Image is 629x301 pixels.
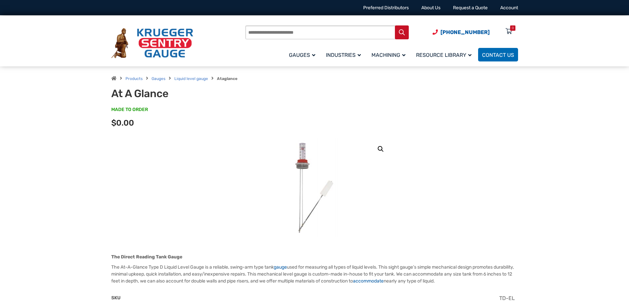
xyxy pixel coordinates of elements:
[125,76,143,81] a: Products
[217,76,237,81] strong: Ataglance
[285,47,322,62] a: Gauges
[482,52,514,58] span: Contact Us
[174,76,208,81] a: Liquid level gauge
[326,52,361,58] span: Industries
[111,295,121,301] span: SKU
[421,5,440,11] a: About Us
[111,264,518,284] p: The At-A-Glance Type D Liquid Level Gauge is a reliable, swing-arm type tank used for measuring a...
[500,5,518,11] a: Account
[363,5,409,11] a: Preferred Distributors
[440,29,490,35] span: [PHONE_NUMBER]
[274,264,287,270] a: gauge
[453,5,488,11] a: Request a Quote
[353,278,384,284] a: accommodate
[111,106,148,113] span: MADE TO ORDER
[289,52,315,58] span: Gauges
[433,28,490,36] a: Phone Number (920) 434-8860
[111,118,134,128] span: $0.00
[275,138,354,237] img: At A Glance
[367,47,412,62] a: Machining
[111,254,182,260] strong: The Direct Reading Tank Gauge
[375,143,387,155] a: View full-screen image gallery
[478,48,518,61] a: Contact Us
[322,47,367,62] a: Industries
[371,52,405,58] span: Machining
[512,25,514,31] div: 0
[111,87,274,100] h1: At A Glance
[416,52,472,58] span: Resource Library
[412,47,478,62] a: Resource Library
[111,28,193,58] img: Krueger Sentry Gauge
[152,76,165,81] a: Gauges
